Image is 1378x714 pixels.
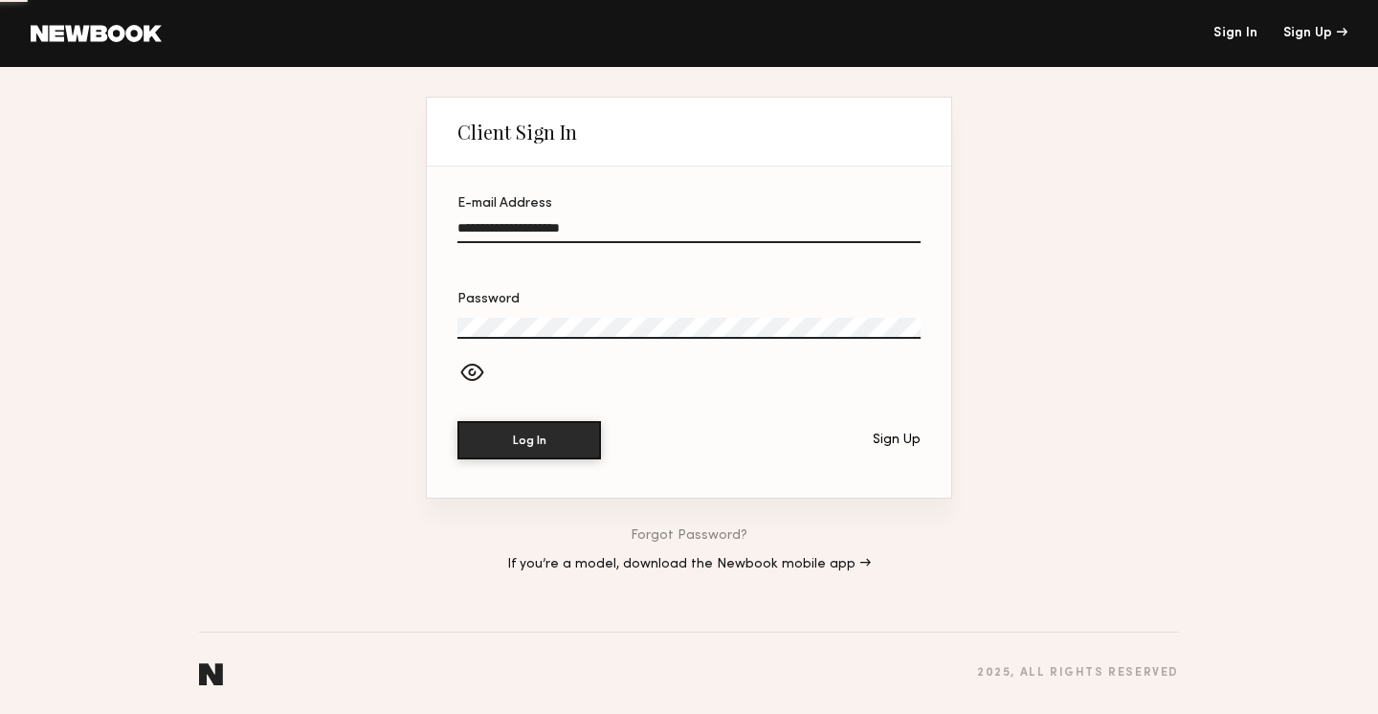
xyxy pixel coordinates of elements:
div: 2025 , all rights reserved [977,667,1179,680]
a: Forgot Password? [631,529,747,543]
a: If you’re a model, download the Newbook mobile app → [507,558,871,571]
a: Sign In [1213,27,1257,40]
div: Client Sign In [457,121,577,144]
input: Password [457,318,921,339]
div: Sign Up [1283,27,1347,40]
div: E-mail Address [457,197,921,211]
div: Password [457,293,921,306]
div: Sign Up [873,434,921,447]
input: E-mail Address [457,221,921,243]
button: Log In [457,421,601,459]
